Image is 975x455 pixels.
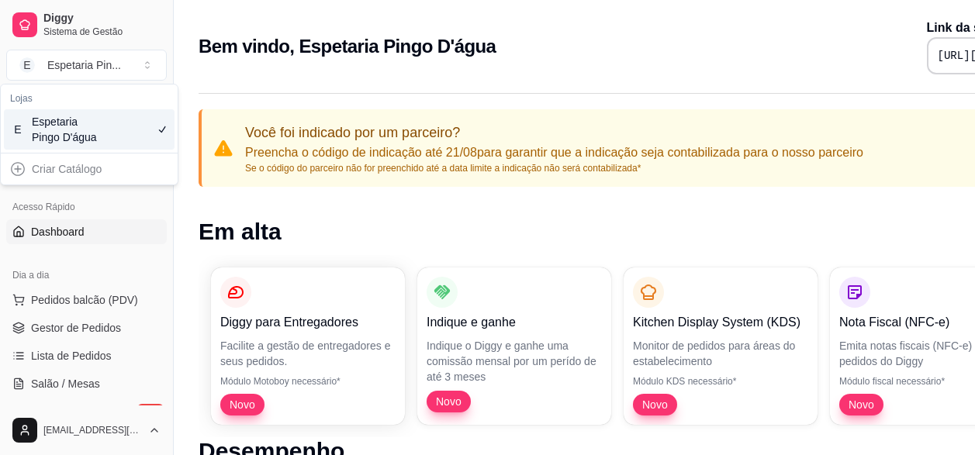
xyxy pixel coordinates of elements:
a: Lista de Pedidos [6,343,167,368]
p: Monitor de pedidos para áreas do estabelecimento [633,338,808,369]
a: Diggy Botnovo [6,399,167,424]
span: Sistema de Gestão [43,26,161,38]
button: Select a team [6,50,167,81]
a: DiggySistema de Gestão [6,6,167,43]
a: Salão / Mesas [6,371,167,396]
span: Novo [636,397,674,412]
div: Suggestions [1,153,178,184]
div: Espetaria Pin ... [47,57,121,73]
p: Kitchen Display System (KDS) [633,313,808,332]
span: Lista de Pedidos [31,348,112,364]
div: Dia a dia [6,263,167,288]
div: Lojas [4,88,175,109]
button: Indique e ganheIndique o Diggy e ganhe uma comissão mensal por um perído de até 3 mesesNovo [417,267,611,425]
p: Módulo KDS necessário* [633,375,808,388]
span: Diggy Bot [31,404,78,419]
p: Módulo Motoboy necessário* [220,375,396,388]
span: Pedidos balcão (PDV) [31,292,138,308]
p: Indique o Diggy e ganhe uma comissão mensal por um perído de até 3 meses [427,338,602,384]
p: Indique e ganhe [427,313,602,332]
a: Gestor de Pedidos [6,315,167,340]
a: Dashboard [6,219,167,244]
button: Kitchen Display System (KDS)Monitor de pedidos para áreas do estabelecimentoMódulo KDS necessário... [624,267,818,425]
span: Diggy [43,12,161,26]
span: E [19,57,35,73]
div: Acesso Rápido [6,195,167,219]
p: Diggy para Entregadores [220,313,396,332]
span: E [10,122,26,137]
p: Facilite a gestão de entregadores e seus pedidos. [220,338,396,369]
span: Novo [842,397,880,412]
span: Gestor de Pedidos [31,320,121,336]
div: Suggestions [1,84,178,153]
h2: Bem vindo, Espetaria Pingo D'água [199,34,496,59]
button: Pedidos balcão (PDV) [6,288,167,312]
button: [EMAIL_ADDRESS][DOMAIN_NAME] [6,412,167,449]
span: Salão / Mesas [31,376,100,391]
span: [EMAIL_ADDRESS][DOMAIN_NAME] [43,424,142,436]
div: Espetaria Pingo D'água [32,114,102,145]
span: Novo [430,394,468,409]
p: Se o código do parceiro não for preenchido até a data limite a indicação não será contabilizada* [245,162,863,174]
p: Preencha o código de indicação até 21/08 para garantir que a indicação seja contabilizada para o ... [245,143,863,162]
p: Você foi indicado por um parceiro? [245,122,863,143]
span: Novo [223,397,261,412]
button: Diggy para EntregadoresFacilite a gestão de entregadores e seus pedidos.Módulo Motoboy necessário... [211,267,405,425]
span: Dashboard [31,224,85,240]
